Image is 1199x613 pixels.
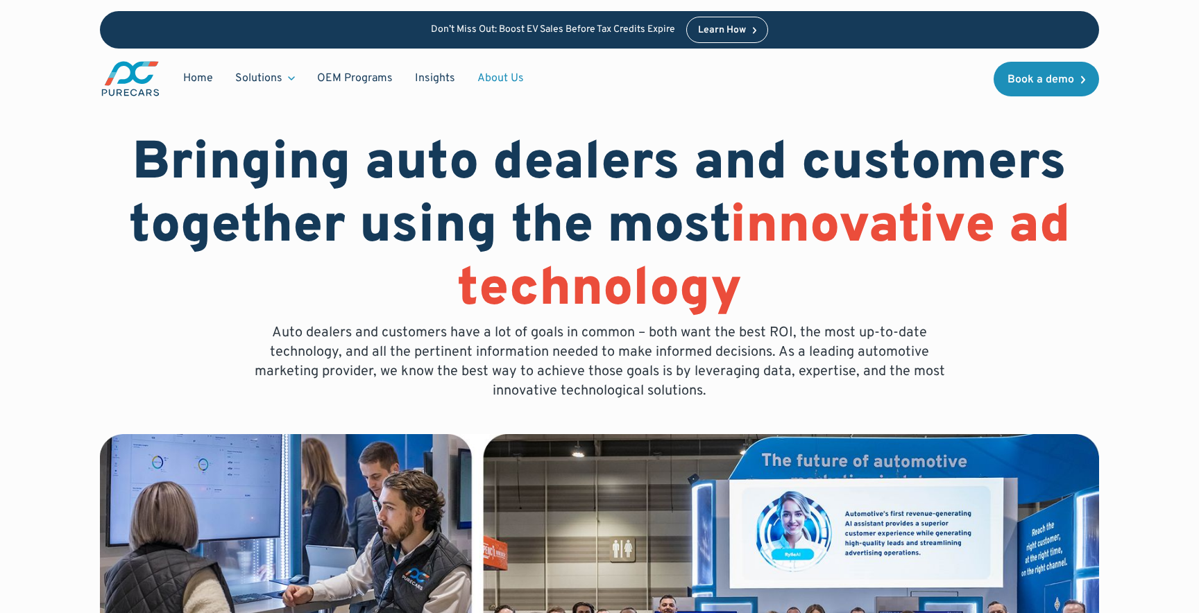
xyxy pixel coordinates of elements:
[224,65,306,92] div: Solutions
[698,26,746,35] div: Learn How
[466,65,535,92] a: About Us
[1007,74,1074,85] div: Book a demo
[686,17,769,43] a: Learn How
[431,24,675,36] p: Don’t Miss Out: Boost EV Sales Before Tax Credits Expire
[404,65,466,92] a: Insights
[244,323,955,401] p: Auto dealers and customers have a lot of goals in common – both want the best ROI, the most up-to...
[100,60,161,98] img: purecars logo
[100,60,161,98] a: main
[100,133,1099,323] h1: Bringing auto dealers and customers together using the most
[457,194,1071,324] span: innovative ad technology
[235,71,282,86] div: Solutions
[172,65,224,92] a: Home
[306,65,404,92] a: OEM Programs
[994,62,1099,96] a: Book a demo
